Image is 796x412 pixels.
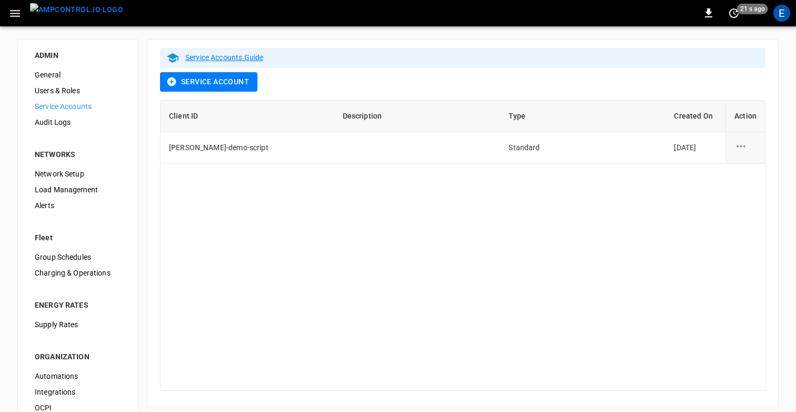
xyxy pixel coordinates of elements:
[35,252,121,263] span: Group Schedules
[725,101,765,132] th: Action
[35,50,121,61] div: ADMIN
[26,114,130,130] div: Audit Logs
[35,101,121,112] span: Service Accounts
[665,132,725,164] td: [DATE]
[500,101,665,132] th: Type
[35,184,121,195] span: Load Management
[26,384,130,400] div: Integrations
[35,200,121,211] span: Alerts
[26,317,130,332] div: Supply Rates
[665,101,725,132] th: Created On
[35,319,121,330] span: Supply Rates
[26,166,130,182] div: Network Setup
[35,351,121,362] div: ORGANIZATION
[26,368,130,384] div: Automations
[35,371,121,382] span: Automations
[35,300,121,310] div: ENERGY RATES
[773,5,790,22] div: profile-icon
[35,85,121,96] span: Users & Roles
[35,268,121,279] span: Charging & Operations
[160,72,257,92] button: Service Account
[35,232,121,243] div: Fleet
[35,387,121,398] span: Integrations
[26,265,130,281] div: Charging & Operations
[725,5,742,22] button: set refresh interval
[26,182,130,198] div: Load Management
[737,4,768,14] span: 21 s ago
[30,3,123,16] img: ampcontrol.io logo
[334,101,501,132] th: Description
[26,67,130,83] div: General
[26,198,130,213] div: Alerts
[169,143,268,152] span: [PERSON_NAME]-demo-script
[26,249,130,265] div: Group Schedules
[35,117,121,128] span: Audit Logs
[26,99,130,114] div: Service Accounts
[35,149,121,160] div: NETWORKS
[26,83,130,99] div: Users & Roles
[35,70,121,81] span: General
[734,140,757,155] div: service account action options
[35,169,121,180] span: Network Setup
[161,101,334,132] th: Client ID
[185,53,263,62] a: Service Accounts Guide
[509,143,540,152] span: Standard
